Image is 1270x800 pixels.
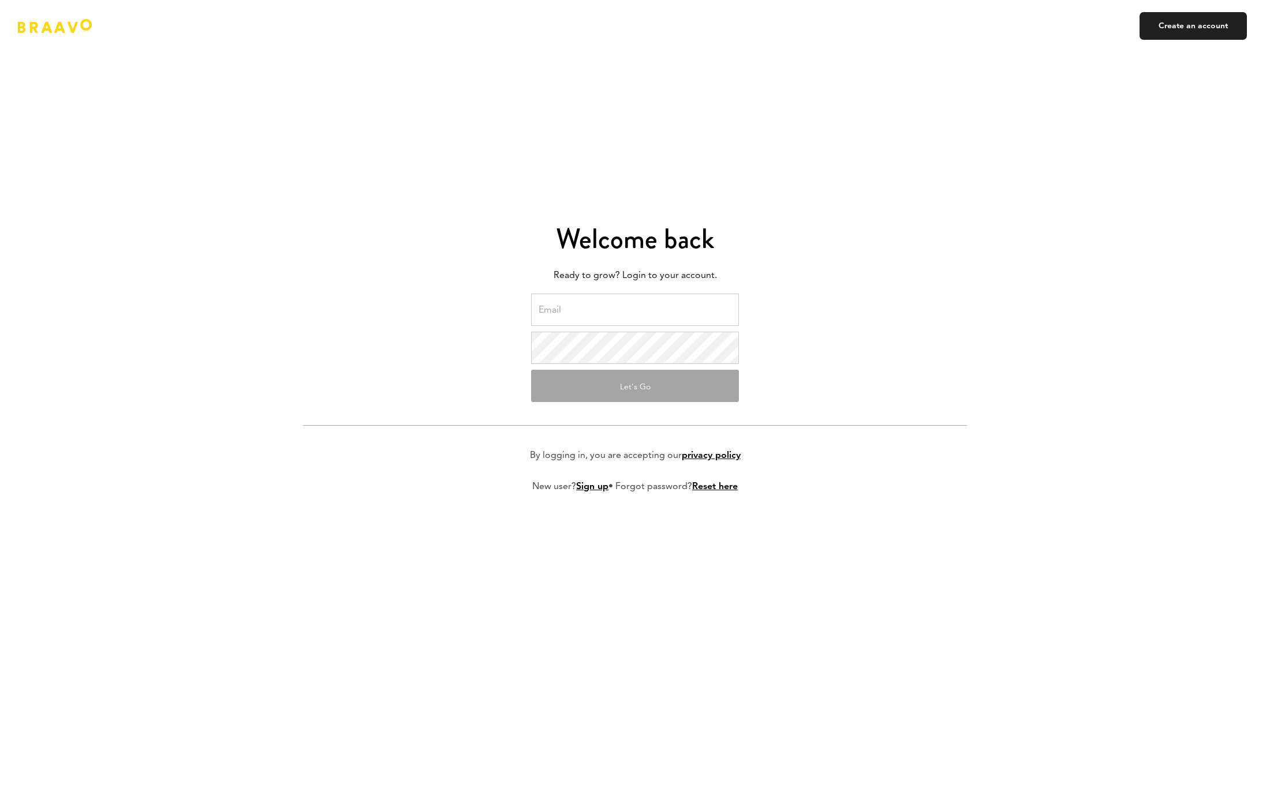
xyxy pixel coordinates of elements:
[682,451,741,460] a: privacy policy
[556,219,714,258] span: Welcome back
[576,482,608,491] a: Sign up
[532,480,738,494] p: New user? • Forgot password?
[531,370,739,402] button: Let's Go
[530,449,741,463] p: By logging in, you are accepting our
[692,482,738,491] a: Reset here
[1140,12,1247,40] a: Create an account
[303,267,967,284] p: Ready to grow? Login to your account.
[531,294,739,326] input: Email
